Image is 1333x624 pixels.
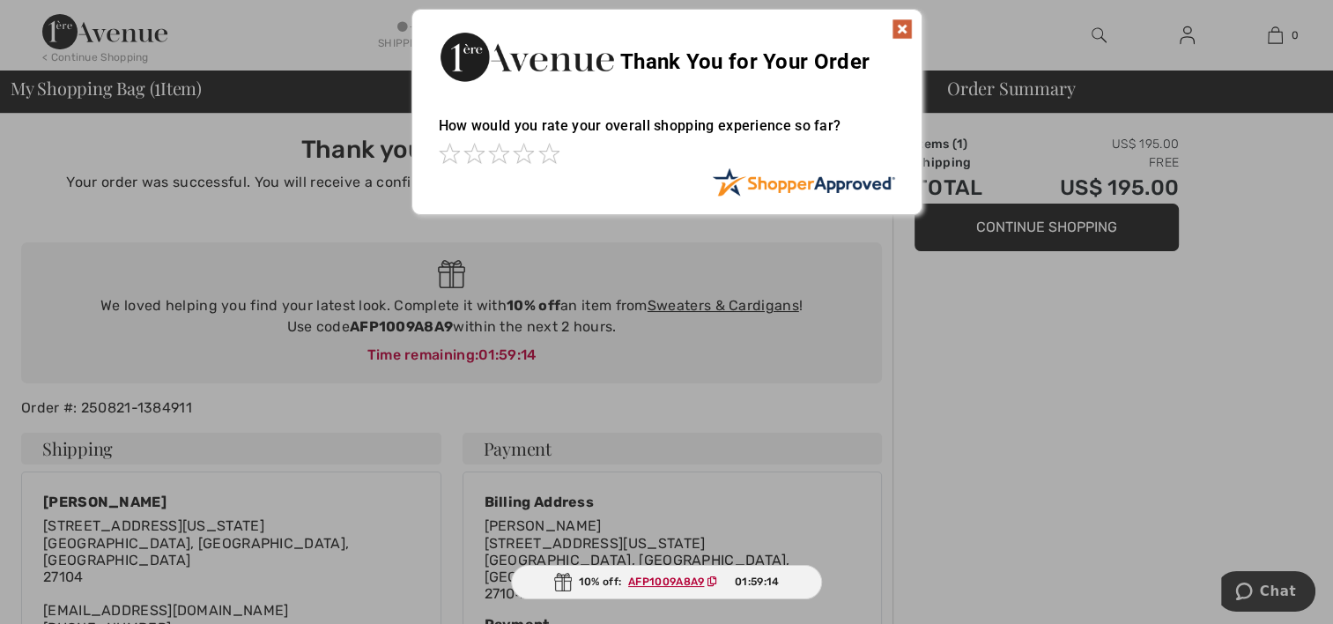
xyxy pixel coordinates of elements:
[628,576,704,588] ins: AFP1009A8A9
[620,49,870,74] span: Thank You for Your Order
[735,574,779,590] span: 01:59:14
[554,573,572,591] img: Gift.svg
[511,565,823,599] div: 10% off:
[39,12,75,28] span: Chat
[439,100,895,167] div: How would you rate your overall shopping experience so far?
[439,27,615,86] img: Thank You for Your Order
[892,19,913,40] img: x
